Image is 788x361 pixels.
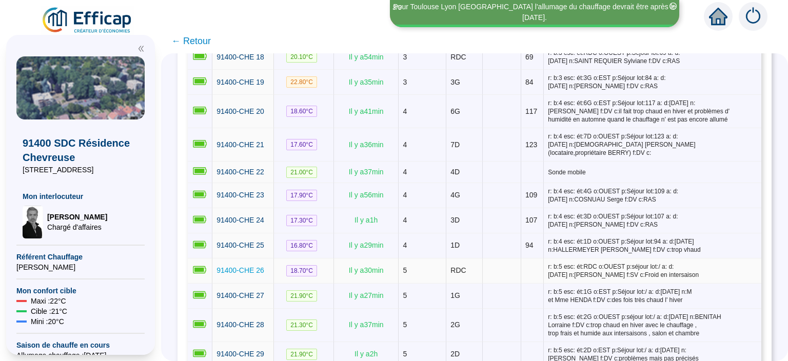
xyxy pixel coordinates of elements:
span: 21.90 °C [286,290,317,302]
span: 4 [403,107,407,115]
span: 17.60 °C [286,139,317,150]
span: 22.80 °C [286,76,317,88]
span: 109 [525,191,537,199]
span: 16.80 °C [286,240,317,251]
span: 2D [450,350,460,358]
a: 91400-CHE 26 [216,265,264,276]
a: 91400-CHE 23 [216,190,264,200]
span: r: b:4 esc: ét:4G o:OUEST p:Séjour lot:109 a: d:[DATE] n:COSNUAU Serge f:DV c:RAS [548,187,757,204]
span: 91400-CHE 23 [216,191,264,199]
span: r: b:4 esc: ét:1D o:OUEST p:Séjour lot:94 a: d:[DATE] n:HALLERMEYER [PERSON_NAME] f:DV c:trop vhaud [548,237,757,254]
span: 4 [403,141,407,149]
span: 17.30 °C [286,215,317,226]
a: 91400-CHE 27 [216,290,264,301]
span: double-left [137,45,145,52]
img: Chargé d'affaires [23,206,43,238]
span: 91400-CHE 25 [216,241,264,249]
span: home [709,7,727,26]
span: Il y a 36 min [349,141,384,149]
a: 91400-CHE 18 [216,52,264,63]
span: 91400 SDC Résidence Chevreuse [23,136,139,165]
span: 1D [450,241,460,249]
span: 4G [450,191,460,199]
span: Il y a 1 h [354,216,378,224]
span: 3 [403,78,407,86]
span: 7D [450,141,460,149]
span: r: b:4 esc: ét:7D o:OUEST p:Séjour lot:123 a: d:[DATE] n:[DEMOGRAPHIC_DATA] [PERSON_NAME] (locata... [548,132,757,157]
span: ← Retour [171,34,211,48]
span: 69 [525,53,534,61]
span: r: b:4 esc: ét:6G o:EST p:Séjour lot:117 a: d:[DATE] n:[PERSON_NAME] f:DV c:il fait trop chaud en... [548,99,757,124]
span: 117 [525,107,537,115]
div: Pour Toulouse Lyon [GEOGRAPHIC_DATA] l'allumage du chauffage devrait être après le [DATE]. [391,2,678,23]
span: Chargé d'affaires [47,222,107,232]
span: 91400-CHE 20 [216,107,264,115]
span: Il y a 35 min [349,78,384,86]
span: 18.70 °C [286,265,317,276]
a: 91400-CHE 20 [216,106,264,117]
span: 4D [450,168,460,176]
span: close-circle [669,3,677,10]
img: alerts [739,2,767,31]
span: [PERSON_NAME] [47,212,107,222]
span: 18.60 °C [286,106,317,117]
span: Saison de chauffe en cours [16,340,145,350]
span: 123 [525,141,537,149]
span: Maxi : 22 °C [31,296,66,306]
span: Référent Chauffage [16,252,145,262]
span: 4 [403,168,407,176]
span: Il y a 37 min [349,320,384,329]
span: Il y a 56 min [349,191,384,199]
a: 91400-CHE 29 [216,349,264,359]
span: 3G [450,78,460,86]
span: 91400-CHE 28 [216,320,264,329]
a: 91400-CHE 25 [216,240,264,251]
a: 91400-CHE 21 [216,139,264,150]
span: 91400-CHE 21 [216,141,264,149]
span: 17.90 °C [286,190,317,201]
span: 107 [525,216,537,224]
span: Sonde mobile [548,168,757,176]
span: 91400-CHE 19 [216,78,264,86]
span: 4 [403,216,407,224]
span: 91400-CHE 22 [216,168,264,176]
span: 91400-CHE 29 [216,350,264,358]
span: 3 [403,53,407,61]
span: Mini : 20 °C [31,316,64,327]
a: 91400-CHE 24 [216,215,264,226]
span: [STREET_ADDRESS] [23,165,139,175]
span: Mon confort cible [16,286,145,296]
span: Il y a 30 min [349,266,384,274]
i: 3 / 3 [392,4,402,11]
span: 20.10 °C [286,51,317,63]
span: 91400-CHE 26 [216,266,264,274]
span: Il y a 27 min [349,291,384,299]
span: 91400-CHE 18 [216,53,264,61]
a: 91400-CHE 19 [216,77,264,88]
span: Cible : 21 °C [31,306,67,316]
span: Il y a 2 h [354,350,378,358]
span: 5 [403,350,407,358]
span: 5 [403,266,407,274]
span: 21.00 °C [286,167,317,178]
span: Il y a 37 min [349,168,384,176]
span: Il y a 54 min [349,53,384,61]
span: [PERSON_NAME] [16,262,145,272]
span: 21.30 °C [286,319,317,331]
span: Il y a 29 min [349,241,384,249]
span: 3D [450,216,460,224]
span: 5 [403,291,407,299]
span: 21.90 °C [286,349,317,360]
span: 4 [403,241,407,249]
a: 91400-CHE 28 [216,319,264,330]
span: RDC [450,53,466,61]
span: Allumage chauffage : [DATE] [16,350,145,360]
span: r: b:4 esc: ét:3D o:OUEST p:Séjour lot:107 a: d:[DATE] n:[PERSON_NAME] f:DV c:RAS [548,212,757,229]
span: 84 [525,78,534,86]
img: efficap energie logo [41,6,134,35]
a: 91400-CHE 22 [216,167,264,177]
span: 4 [403,191,407,199]
span: r: b:5 esc: ét:RDC o:OUEST p:séjour lot:/ a: d:[DATE] n:[PERSON_NAME] f:SV c:Froid en intersaison [548,263,757,279]
span: 1G [450,291,460,299]
span: 94 [525,241,534,249]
